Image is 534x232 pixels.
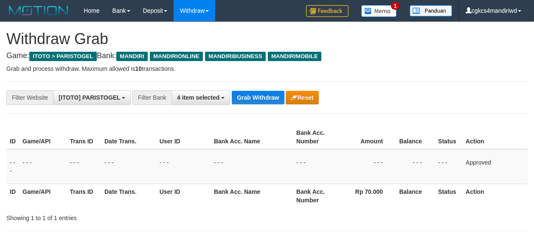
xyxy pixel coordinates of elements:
[116,52,148,61] span: MANDIRI
[135,65,142,72] strong: 10
[232,91,284,104] button: Grab Withdraw
[340,184,396,208] th: Rp 70.000
[462,184,528,208] th: Action
[6,4,71,17] img: MOTION_logo.png
[101,149,156,184] td: - - -
[156,184,211,208] th: User ID
[6,125,19,149] th: ID
[19,184,66,208] th: Game/API
[293,149,340,184] td: - - -
[171,90,230,105] button: 4 item selected
[306,5,349,17] img: Feedback.jpg
[340,149,396,184] td: - - -
[66,149,101,184] td: - - -
[19,125,66,149] th: Game/API
[53,90,131,105] button: [ITOTO] PARISTOGEL
[150,52,203,61] span: MANDIRIONLINE
[29,52,97,61] span: ITOTO > PARISTOGEL
[435,125,462,149] th: Status
[340,125,396,149] th: Amount
[101,125,156,149] th: Date Trans.
[205,52,266,61] span: MANDIRIBUSINESS
[156,125,211,149] th: User ID
[293,125,340,149] th: Bank Acc. Number
[177,94,219,101] span: 4 item selected
[66,125,101,149] th: Trans ID
[59,94,120,101] span: [ITOTO] PARISTOGEL
[6,52,528,60] h4: Game: Bank:
[361,5,397,17] img: Button%20Memo.svg
[211,149,293,184] td: - - -
[396,184,435,208] th: Balance
[462,125,528,149] th: Action
[19,149,66,184] td: - - -
[6,149,19,184] td: - - -
[286,91,318,104] button: Reset
[66,184,101,208] th: Trans ID
[462,149,528,184] td: Approved
[6,31,528,48] h1: Withdraw Grab
[391,2,400,10] span: 1
[6,210,216,222] div: Showing 1 to 1 of 1 entries
[132,90,171,105] div: Filter Bank
[6,184,19,208] th: ID
[211,184,293,208] th: Bank Acc. Name
[211,125,293,149] th: Bank Acc. Name
[396,125,435,149] th: Balance
[156,149,211,184] td: - - -
[410,5,452,17] img: panduan.png
[396,149,435,184] td: - - -
[101,184,156,208] th: Date Trans.
[435,184,462,208] th: Status
[435,149,462,184] td: - - -
[293,184,340,208] th: Bank Acc. Number
[6,90,53,105] div: Filter Website
[268,52,321,61] span: MANDIRIMOBILE
[6,64,528,73] p: Grab and process withdraw. Maximum allowed is transactions.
